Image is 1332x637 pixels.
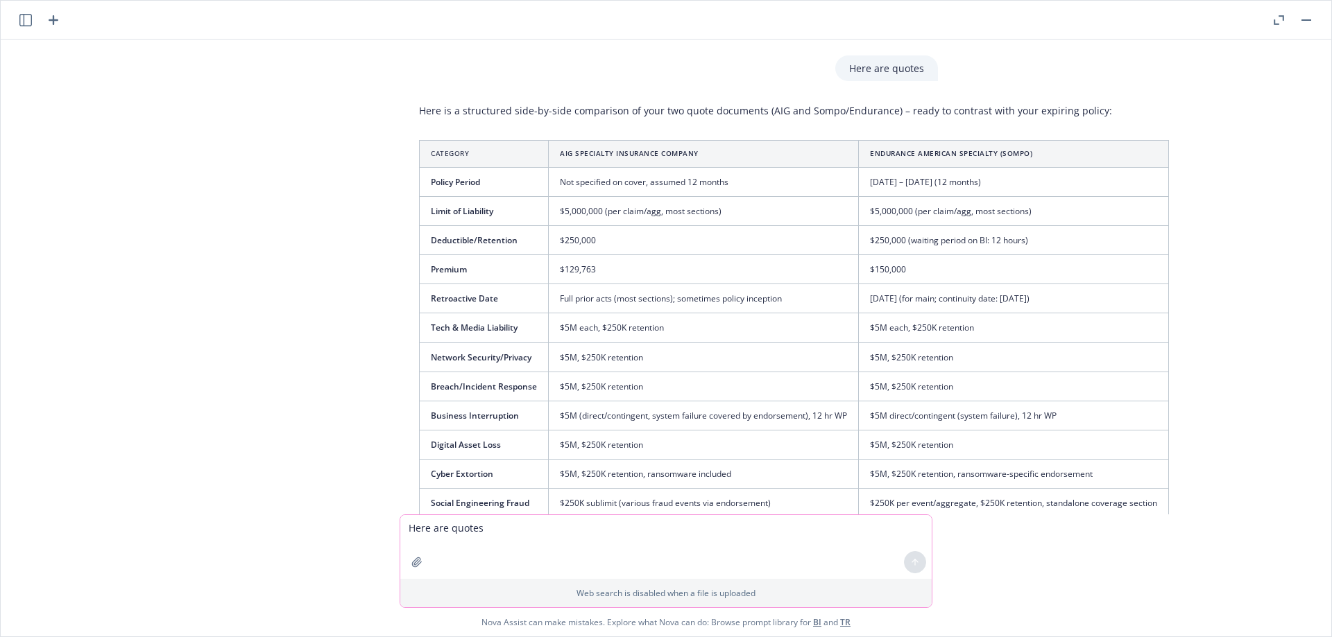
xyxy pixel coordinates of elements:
span: Retroactive Date [431,293,498,304]
a: BI [813,616,821,628]
span: Digital Asset Loss [431,439,501,451]
td: $250K sublimit (various fraud events via endorsement) [549,489,859,518]
td: $5M each, $250K retention [859,313,1169,342]
span: Tech & Media Liability [431,322,518,333]
p: Here is a structured side-by-side comparison of your two quote documents (AIG and Sompo/Endurance... [419,103,1169,118]
td: $250,000 (waiting period on BI: 12 hours) [859,226,1169,255]
td: $5,000,000 (per claim/agg, most sections) [859,196,1169,225]
span: Network Security/Privacy [431,351,531,363]
span: Business Interruption [431,410,519,421]
span: Breach/Incident Response [431,381,537,392]
span: Endurance American Specialty (Sompo) [870,148,1032,158]
span: Limit of Liability [431,205,493,217]
td: $5M direct/contingent (system failure), 12 hr WP [859,401,1169,430]
td: $5M, $250K retention [549,372,859,401]
td: $5M each, $250K retention [549,313,859,342]
span: Premium [431,263,467,275]
span: AIG Specialty Insurance Company [560,148,699,158]
td: $5M, $250K retention [549,430,859,460]
a: TR [840,616,851,628]
td: $5M, $250K retention [859,372,1169,401]
td: $5M, $250K retention, ransomware included [549,460,859,489]
td: $5M, $250K retention [859,430,1169,460]
td: $250K per event/aggregate, $250K retention, standalone coverage section [859,489,1169,518]
span: Policy Period [431,176,480,188]
td: $150,000 [859,255,1169,284]
td: $5M (direct/contingent, system failure covered by endorsement), 12 hr WP [549,401,859,430]
td: Not specified on cover, assumed 12 months [549,167,859,196]
th: Category [420,141,549,167]
span: Deductible/Retention [431,234,518,246]
p: Web search is disabled when a file is uploaded [409,587,923,599]
span: Nova Assist can make mistakes. Explore what Nova can do: Browse prompt library for and [481,608,851,636]
td: [DATE] – [DATE] (12 months) [859,167,1169,196]
p: Here are quotes [849,61,924,76]
td: Full prior acts (most sections); sometimes policy inception [549,284,859,313]
span: Cyber Extortion [431,468,493,480]
td: $129,763 [549,255,859,284]
td: $250,000 [549,226,859,255]
td: $5M, $250K retention [549,342,859,372]
td: $5,000,000 (per claim/agg, most sections) [549,196,859,225]
td: $5M, $250K retention [859,342,1169,372]
td: $5M, $250K retention, ransomware-specific endorsement [859,460,1169,489]
span: Social Engineering Fraud [431,497,529,509]
td: [DATE] (for main; continuity date: [DATE]) [859,284,1169,313]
